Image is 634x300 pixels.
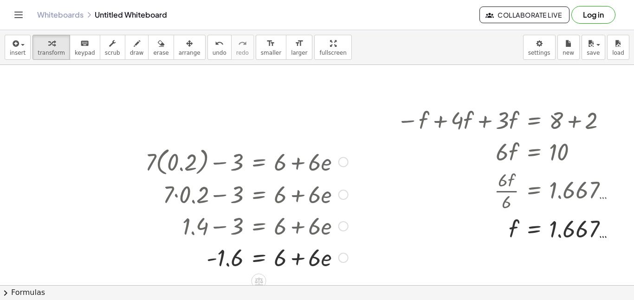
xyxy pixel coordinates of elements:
[125,35,149,60] button: draw
[291,50,307,56] span: larger
[528,50,550,56] span: settings
[587,50,600,56] span: save
[612,50,624,56] span: load
[148,35,174,60] button: erase
[153,50,168,56] span: erase
[236,50,249,56] span: redo
[207,35,232,60] button: undoundo
[105,50,120,56] span: scrub
[582,35,605,60] button: save
[563,50,574,56] span: new
[557,35,580,60] button: new
[38,50,65,56] span: transform
[130,50,144,56] span: draw
[286,35,312,60] button: format_sizelarger
[80,38,89,49] i: keyboard
[523,35,556,60] button: settings
[238,38,247,49] i: redo
[70,35,100,60] button: keyboardkeypad
[100,35,125,60] button: scrub
[256,35,286,60] button: format_sizesmaller
[32,35,70,60] button: transform
[314,35,351,60] button: fullscreen
[11,7,26,22] button: Toggle navigation
[479,6,569,23] button: Collaborate Live
[261,50,281,56] span: smaller
[213,50,226,56] span: undo
[215,38,224,49] i: undo
[179,50,201,56] span: arrange
[231,35,254,60] button: redoredo
[266,38,275,49] i: format_size
[10,50,26,56] span: insert
[319,50,346,56] span: fullscreen
[487,11,562,19] span: Collaborate Live
[571,6,615,24] button: Log in
[5,35,31,60] button: insert
[607,35,629,60] button: load
[174,35,206,60] button: arrange
[295,38,304,49] i: format_size
[251,274,266,288] div: Apply the same math to both sides of the equation
[37,10,84,19] a: Whiteboards
[75,50,95,56] span: keypad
